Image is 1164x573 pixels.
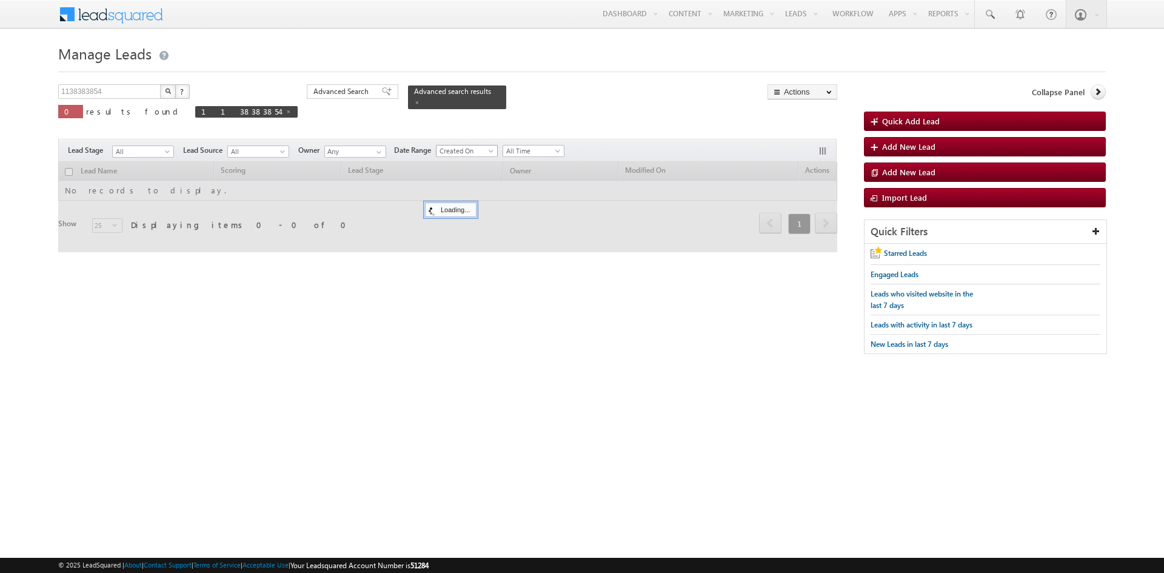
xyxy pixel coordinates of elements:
span: Lead Stage [68,145,112,156]
button: ? [175,84,190,99]
a: Terms of Service [193,561,241,569]
span: Your Leadsquared Account Number is [290,561,429,570]
a: All [227,146,289,158]
span: Leads who visited website in the last 7 days [871,289,973,310]
span: All [228,146,286,157]
a: Contact Support [144,561,192,569]
div: Quick Filters [865,220,1106,244]
img: Search [165,88,171,94]
a: Acceptable Use [242,561,289,569]
button: Actions [768,84,837,99]
span: Add New Lead [882,167,935,177]
span: Engaged Leads [871,270,918,279]
a: All [112,146,174,158]
span: Quick Add Lead [882,116,940,126]
a: All Time [503,145,564,157]
span: 1138383854 [201,106,279,116]
span: Advanced search results [414,87,491,96]
span: © 2025 LeadSquared | | | | | [58,560,429,571]
div: Loading... [425,203,477,217]
span: Import Lead [882,192,927,203]
a: About [124,561,142,569]
span: Date Range [394,145,436,156]
span: Add New Lead [882,141,935,152]
span: All [113,146,170,157]
span: Lead Source [183,145,227,156]
span: results found [86,106,182,116]
span: 0 [64,106,77,116]
span: All Time [503,146,561,156]
input: Type to Search [324,146,386,158]
span: Manage Leads [58,44,152,63]
span: Leads with activity in last 7 days [871,320,972,329]
span: 51284 [410,561,429,570]
a: Show All Items [370,146,385,158]
span: New Leads in last 7 days [871,340,948,349]
a: Created On [436,145,498,157]
span: ? [180,86,186,96]
span: Starred Leads [884,249,927,258]
span: Owner [298,145,324,156]
span: Advanced Search [313,86,372,97]
span: Created On [436,146,494,156]
span: Collapse Panel [1032,87,1085,98]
